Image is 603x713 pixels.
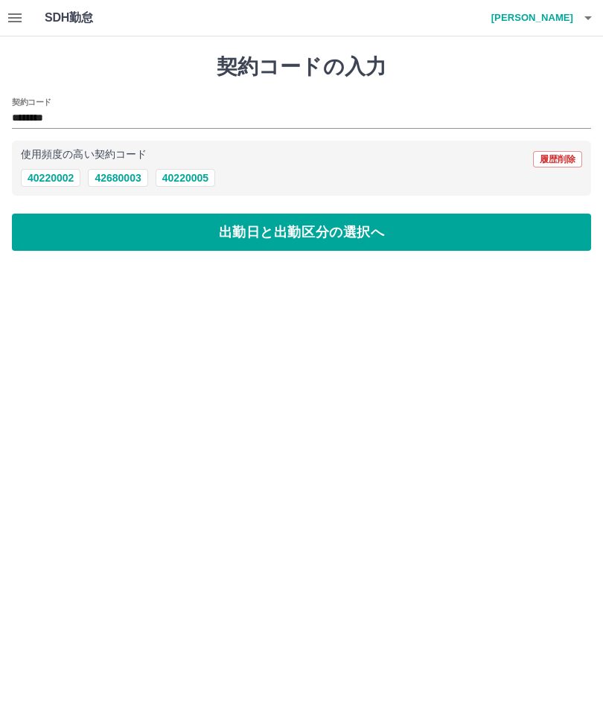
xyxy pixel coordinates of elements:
[21,150,147,160] p: 使用頻度の高い契約コード
[12,96,51,108] h2: 契約コード
[21,169,80,187] button: 40220002
[88,169,147,187] button: 42680003
[12,214,591,251] button: 出勤日と出勤区分の選択へ
[156,169,215,187] button: 40220005
[533,151,582,167] button: 履歴削除
[12,54,591,80] h1: 契約コードの入力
